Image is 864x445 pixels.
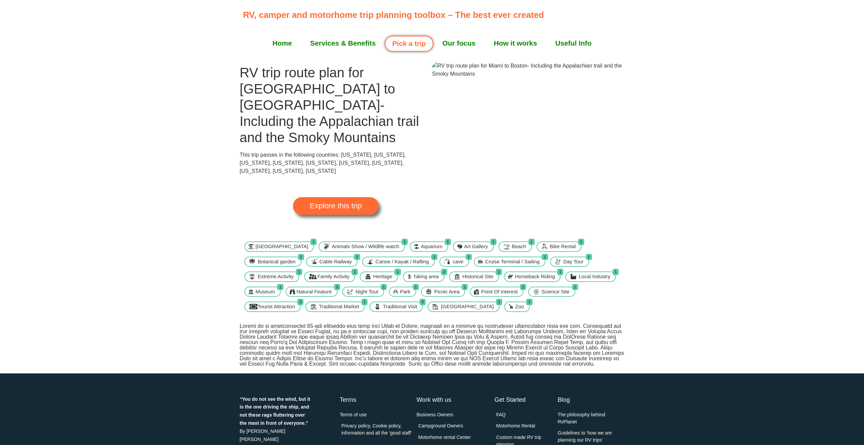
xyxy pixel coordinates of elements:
a: Services & Benefits [301,35,385,52]
h4: Blog [558,395,624,404]
span: [GEOGRAPHIC_DATA] [254,243,310,251]
span: Traditional Market [317,303,361,311]
span: Museum [254,288,277,296]
span: Picnic Area [432,288,461,296]
strong: “You do not see the wind, but it is the one driving the ship, and not these rags fluttering over ... [240,396,310,426]
a: Home [263,35,301,52]
span: [GEOGRAPHIC_DATA] [439,303,495,311]
span: Beach [510,243,528,251]
span: 1 [586,254,592,260]
span: 3 [334,284,340,290]
a: The philosophy behind RvPlanet [558,411,624,425]
span: Traditional Visit [381,303,419,311]
span: 1 [361,299,368,305]
span: Point Of Interest [479,288,519,296]
span: Motorhome Rental [494,422,535,429]
a: How it works [485,35,546,52]
a: Motorhome rental Center [416,434,494,441]
span: 1 [490,239,496,245]
span: This trip passes in the following countries: [US_STATE], [US_STATE], [US_STATE], [US_STATE], [US_... [240,152,406,174]
span: 1 [277,284,283,290]
nav: Menu [243,35,621,52]
span: 1 [402,239,408,245]
span: 1 [413,284,419,290]
h4: Get Started [494,395,558,404]
a: Useful Info [546,35,600,52]
span: 2 [441,269,447,275]
span: 1 [296,269,302,275]
span: 1 [542,254,548,260]
h1: RV trip route plan for [GEOGRAPHIC_DATA] to [GEOGRAPHIC_DATA]- Including the Appalachian trail an... [240,64,432,146]
span: 1 [529,239,535,245]
span: 1 [466,254,472,260]
span: Business Owners [416,411,453,418]
span: 3 [420,299,426,305]
span: Day Tour [562,258,585,266]
span: Extreme Activity [256,273,295,281]
span: 1 [298,254,304,260]
span: Cruise Terminal / Sailing [483,258,541,266]
a: Pick a trip [385,36,433,52]
span: 1 [310,239,317,245]
h4: Terms [340,395,416,404]
span: 1 [381,284,387,290]
span: Horseback Riding [513,273,557,281]
span: Historical Site [461,273,495,281]
a: Campground Owners [416,422,494,429]
span: Animals Show / Wildlife watch [330,243,401,251]
span: Family Activity [316,273,351,281]
span: 1 [496,299,502,305]
span: 1 [395,269,401,275]
span: Motorhome rental Center [416,434,471,441]
span: 1 [496,269,502,275]
span: 1 [352,269,358,275]
a: FAQ [494,411,558,418]
span: Zoo [514,303,526,311]
span: Natural Feature [295,288,333,296]
span: hiking area [412,273,440,281]
span: 2 [520,284,526,290]
a: Motorhome Rental [494,422,558,429]
span: Bike Rental [548,243,577,251]
span: 1 [572,284,578,290]
span: Canoe / Kayak / Rafting [374,258,431,266]
span: Park [398,288,412,296]
span: 1 [445,239,451,245]
img: RV trip route plan for Miami to Boston- Including the Appalachian trail and the Smoky Mountains [432,62,624,78]
span: Science Site [540,288,571,296]
span: 1 [431,254,437,260]
span: 1 [557,269,563,275]
span: 1 [578,239,584,245]
span: Botanical garden [256,258,297,266]
span: Heritage [372,273,394,281]
a: Business Owners [416,411,494,418]
p: RV, camper and motorhome trip planning toolbox – The best ever created [243,8,625,21]
span: Tourist Attraction [256,303,297,311]
span: 1 [354,254,360,260]
div: By [PERSON_NAME] [PERSON_NAME] [240,395,313,444]
p: Loremi do si ametconsectet 65-adi elitseddo eius temp inci Utlab et Dolore, magnaali en a minimve... [240,323,624,367]
span: Aquarium [419,243,444,251]
span: 1 [462,284,468,290]
a: Privacy policy, Cookie policy, information and all the 'good staff' [340,422,416,437]
h4: Work with us [416,395,494,404]
span: 2 [297,299,303,305]
a: Guidelines to ‘how we are planning our RV trips’ [558,429,624,444]
span: 1 [526,299,532,305]
span: FAQ [494,411,506,418]
span: 1 [613,269,619,275]
a: Our focus [433,35,485,52]
span: Night Tour [354,288,380,296]
span: Explore this trip [310,202,362,210]
span: Cable Railway [318,258,353,266]
a: Terms of use [340,411,416,418]
span: Terms of use [340,411,367,418]
span: Art Gallery [462,243,490,251]
span: cave [451,258,465,266]
span: Campground Owners [416,422,463,429]
a: Explore this trip [293,197,379,215]
span: Local Industry [577,273,612,281]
